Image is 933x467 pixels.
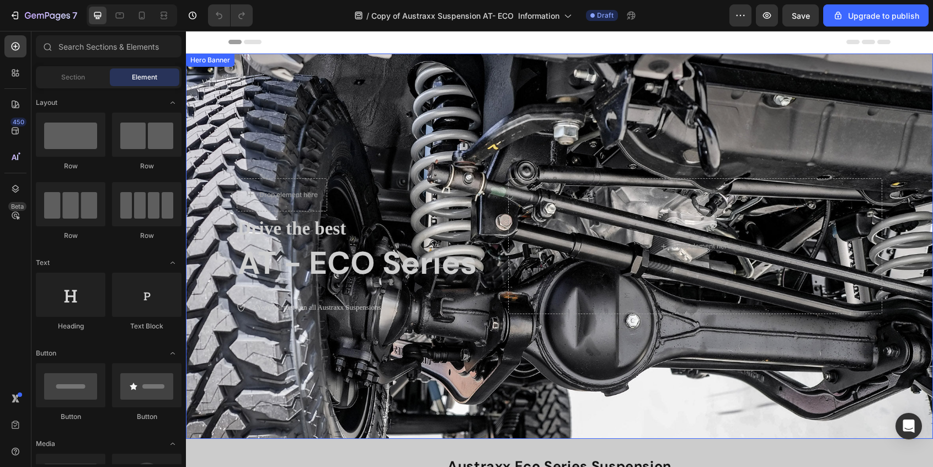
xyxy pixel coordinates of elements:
div: 450 [10,118,26,126]
div: Upgrade to publish [833,10,919,22]
span: Toggle open [164,435,182,453]
div: Button [112,412,182,422]
span: Text [36,258,50,268]
span: Layout [36,98,57,108]
div: Button [36,412,105,422]
span: Element [132,72,157,82]
span: Media [36,439,55,449]
button: 7 [4,4,82,26]
span: Draft [597,10,614,20]
div: Row [112,161,182,171]
strong: Austraxx Eco Series Suspension [262,426,486,444]
input: Search Sections & Elements [36,35,182,57]
span: Toggle open [164,344,182,362]
div: Row [36,161,105,171]
span: Save [792,11,810,20]
span: Toggle open [164,254,182,272]
div: Undo/Redo [208,4,253,26]
p: 7 [72,9,77,22]
div: Open Intercom Messenger [895,413,922,439]
span: / [366,10,369,22]
span: Section [61,72,85,82]
span: Copy of Austraxx Suspension AT- ECO Information [371,10,559,22]
iframe: Design area [186,31,933,467]
span: Button [36,348,56,358]
div: Row [112,231,182,241]
div: Beta [8,202,26,211]
button: Upgrade to publish [823,4,929,26]
span: Toggle open [164,94,182,112]
div: Hero Banner [2,24,46,34]
button: Save [782,4,819,26]
div: Row [36,231,105,241]
div: Heading [36,321,105,331]
div: Drop element here [487,211,545,220]
div: Text Block [112,321,182,331]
